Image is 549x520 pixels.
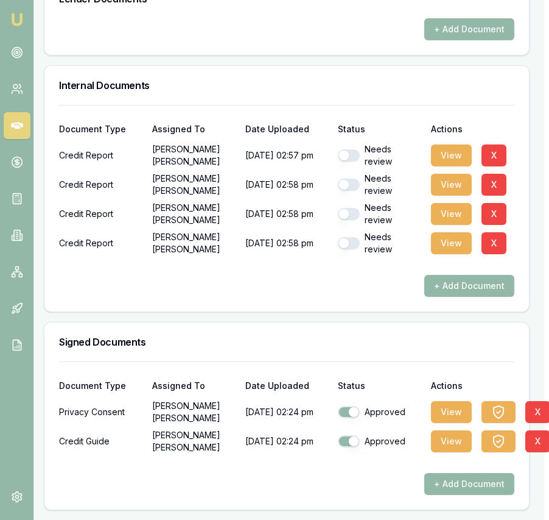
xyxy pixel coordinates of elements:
div: Assigned To [152,125,236,134]
p: [DATE] 02:58 pm [245,173,329,197]
button: + Add Document [424,275,514,297]
div: Needs review [338,173,421,197]
div: Actions [431,382,514,390]
div: Approved [338,435,421,447]
p: [DATE] 02:24 pm [245,429,329,454]
button: X [481,203,506,225]
div: Credit Report [59,173,142,197]
button: View [431,203,472,225]
button: View [431,232,472,254]
p: [DATE] 02:57 pm [245,143,329,168]
p: [PERSON_NAME] [PERSON_NAME] [152,143,236,168]
p: [PERSON_NAME] [PERSON_NAME] [152,202,236,226]
div: Credit Report [59,231,142,255]
button: + Add Document [424,18,514,40]
p: [PERSON_NAME] [PERSON_NAME] [152,173,236,197]
p: [PERSON_NAME] [PERSON_NAME] [152,400,236,424]
p: [DATE] 02:58 pm [245,231,329,255]
div: Approved [338,406,421,418]
div: Needs review [338,143,421,168]
button: View [431,144,472,166]
p: [PERSON_NAME] [PERSON_NAME] [152,231,236,255]
div: Credit Report [59,202,142,226]
button: X [481,144,506,166]
h3: Internal Documents [59,80,514,90]
div: Privacy Consent [59,400,142,424]
div: Status [338,125,421,134]
button: X [481,174,506,196]
p: [PERSON_NAME] [PERSON_NAME] [152,429,236,454]
button: View [431,174,472,196]
p: [DATE] 02:58 pm [245,202,329,226]
p: [DATE] 02:24 pm [245,400,329,424]
div: Document Type [59,382,142,390]
div: Credit Report [59,143,142,168]
div: Assigned To [152,382,236,390]
div: Date Uploaded [245,382,329,390]
div: Date Uploaded [245,125,329,134]
button: View [431,430,472,452]
div: Actions [431,125,514,134]
button: View [431,401,472,423]
h3: Signed Documents [59,337,514,347]
div: Credit Guide [59,429,142,454]
button: + Add Document [424,473,514,495]
div: Document Type [59,125,142,134]
div: Status [338,382,421,390]
img: emu-icon-u.png [10,12,24,27]
button: X [481,232,506,254]
div: Needs review [338,202,421,226]
div: Needs review [338,231,421,255]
